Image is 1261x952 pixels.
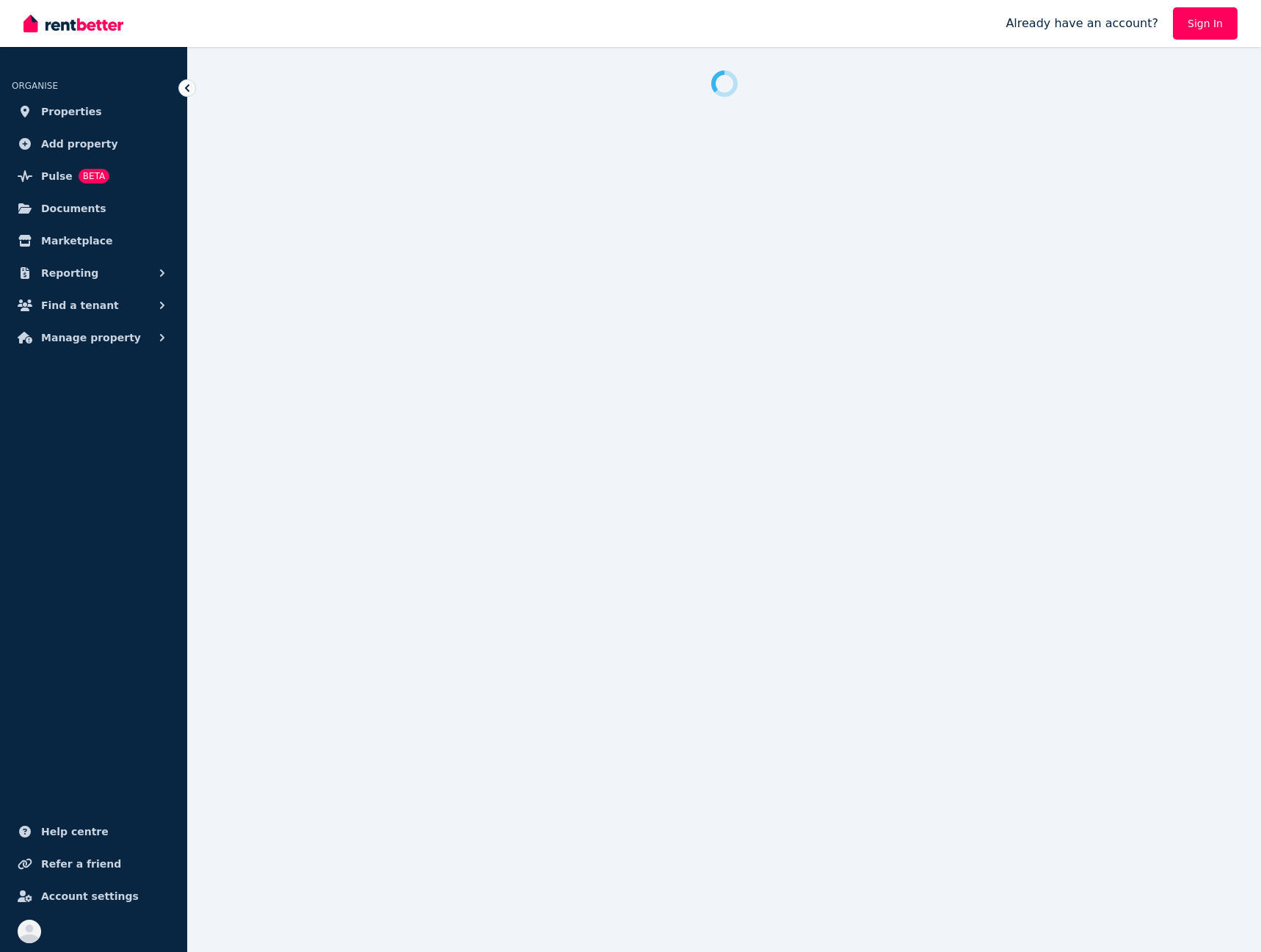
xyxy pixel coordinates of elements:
[12,161,175,191] a: PulseBETA
[12,882,175,911] a: Account settings
[41,823,109,840] span: Help centre
[1173,7,1238,40] a: Sign In
[12,817,175,846] a: Help centre
[12,291,175,320] button: Find a tenant
[12,129,175,159] a: Add property
[41,200,106,217] span: Documents
[12,97,175,126] a: Properties
[12,226,175,255] a: Marketplace
[41,855,121,873] span: Refer a friend
[41,232,112,250] span: Marketplace
[41,264,98,282] span: Reporting
[41,329,141,346] span: Manage property
[12,81,58,91] span: ORGANISE
[41,887,139,905] span: Account settings
[12,323,175,352] button: Manage property
[41,135,118,153] span: Add property
[41,167,73,185] span: Pulse
[1006,15,1158,32] span: Already have an account?
[23,12,123,34] img: RentBetter
[79,169,109,184] span: BETA
[12,849,175,879] a: Refer a friend
[12,258,175,288] button: Reporting
[12,194,175,223] a: Documents
[41,103,102,120] span: Properties
[41,297,119,314] span: Find a tenant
